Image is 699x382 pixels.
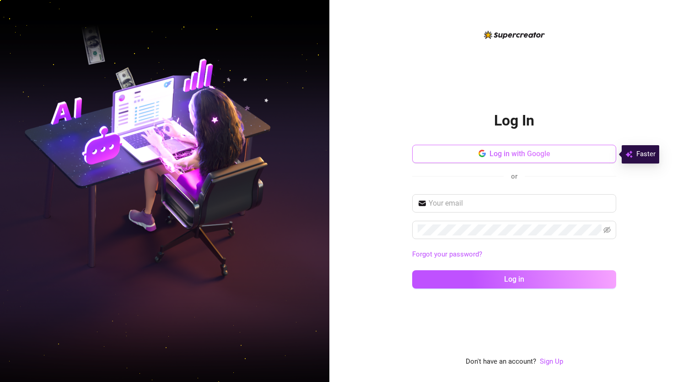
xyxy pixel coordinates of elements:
img: svg%3e [625,149,633,160]
a: Sign Up [540,357,563,366]
img: logo-BBDzfeDw.svg [484,31,545,39]
span: Don't have an account? [466,356,536,367]
span: Log in with Google [489,149,550,158]
span: Faster [636,149,656,160]
h2: Log In [494,111,534,130]
a: Forgot your password? [412,249,616,260]
button: Log in with Google [412,145,616,163]
a: Sign Up [540,356,563,367]
button: Log in [412,270,616,289]
input: Your email [429,198,611,209]
span: or [511,172,517,180]
a: Forgot your password? [412,250,482,258]
span: eye-invisible [603,226,611,234]
span: Log in [504,275,524,284]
